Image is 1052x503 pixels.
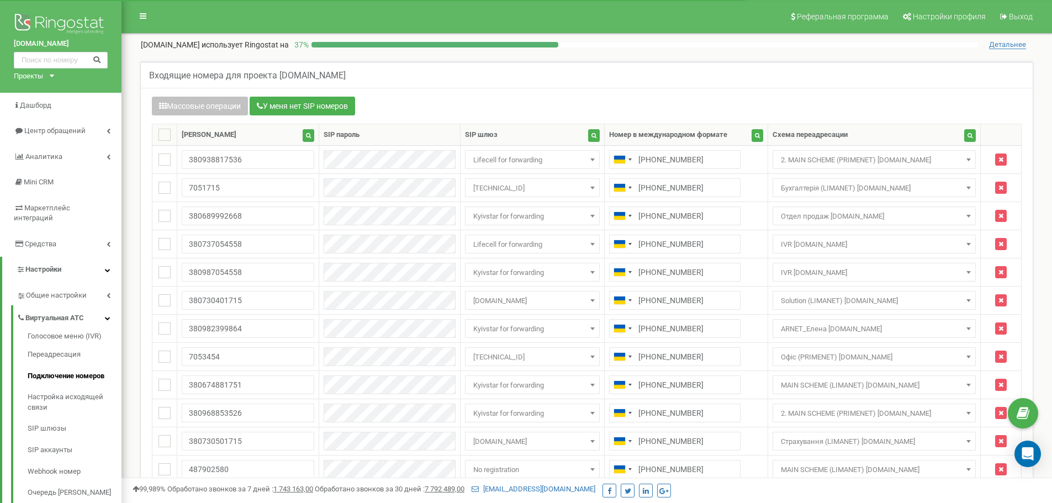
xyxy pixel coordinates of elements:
a: Настройка исходящей связи [28,386,121,418]
span: Kyivstar for forwarding [469,321,596,337]
span: Solution (LIMANET) lima.net [776,293,971,309]
span: Страхування (LIMANET) lima.net [776,434,971,449]
span: 2. MAIN SCHEME (PRIMENET) lima.net [773,404,975,422]
span: Аналитика [25,152,62,161]
p: [DOMAIN_NAME] [141,39,289,50]
a: [DOMAIN_NAME] [14,39,108,49]
span: No registration [465,460,600,479]
span: Kyivstar for forwarding [469,209,596,224]
div: Проекты [14,71,43,82]
a: Переадресация [28,344,121,366]
span: Kyivstar for forwarding [465,404,600,422]
input: Поиск по номеру [14,52,108,68]
input: 050 123 4567 [609,319,741,338]
span: csbc.lifecell.ua [465,432,600,451]
span: Настройки профиля [913,12,986,21]
span: Реферальная программа [797,12,889,21]
h5: Входящие номера для проекта [DOMAIN_NAME] [149,71,346,81]
div: Telephone country code [610,151,635,168]
input: 050 123 4567 [609,150,741,169]
span: Lifecell for forwarding [469,237,596,252]
u: 1 743 163,00 [273,485,313,493]
span: csbc.lifecell.ua [469,434,596,449]
div: Telephone country code [610,460,635,478]
div: Telephone country code [610,263,635,281]
span: Kyivstar for forwarding [465,375,600,394]
div: Telephone country code [610,235,635,253]
span: IVR bel.net [776,265,971,280]
span: Виртуальная АТС [25,313,84,324]
a: Виртуальная АТС [17,305,121,328]
span: 2. MAIN SCHEME (PRIMENET) lima.net [776,152,971,168]
span: Настройки [25,265,61,273]
span: Страхування (LIMANET) lima.net [773,432,975,451]
span: Kyivstar for forwarding [469,265,596,280]
span: использует Ringostat на [202,40,289,49]
span: Отдел продаж bel.net [776,209,971,224]
input: 050 123 4567 [609,178,741,197]
span: Lifecell for forwarding [465,235,600,253]
input: 050 123 4567 [609,263,741,282]
span: IVR bel.net [773,263,975,282]
input: 050 123 4567 [609,235,741,253]
u: 7 792 489,00 [425,485,464,493]
div: Схема переадресации [773,130,848,140]
a: Webhook номер [28,461,121,483]
input: 050 123 4567 [609,460,741,479]
span: Детальнее [989,40,1026,49]
input: 050 123 4567 [609,291,741,310]
input: 050 123 4567 [609,375,741,394]
span: 91.210.116.35 [465,347,600,366]
span: Средства [25,240,56,248]
span: Lifecell for forwarding [469,152,596,168]
span: Kyivstar for forwarding [469,406,596,421]
div: Open Intercom Messenger [1014,441,1041,467]
span: Дашборд [20,101,51,109]
span: Mini CRM [24,178,54,186]
span: 2. MAIN SCHEME (PRIMENET) lima.net [773,150,975,169]
img: Ringostat logo [14,11,108,39]
span: Kyivstar for forwarding [465,263,600,282]
span: 91.210.116.35 [469,181,596,196]
span: MAIN SCHEME (LIMANET) lima.net [776,378,971,393]
span: Kyivstar for forwarding [469,378,596,393]
div: Telephone country code [610,320,635,337]
span: Офіс (PRIMENET) lima.net [776,350,971,365]
span: Центр обращений [24,126,86,135]
span: MAIN SCHEME (LIMANET) lima.net [776,462,971,478]
a: [EMAIL_ADDRESS][DOMAIN_NAME] [472,485,595,493]
div: Telephone country code [610,432,635,450]
input: 050 123 4567 [609,432,741,451]
span: Отдел продаж bel.net [773,207,975,225]
span: 99,989% [133,485,166,493]
span: Выход [1009,12,1033,21]
input: 050 123 4567 [609,347,741,366]
div: Номер в международном формате [609,130,727,140]
span: MAIN SCHEME (LIMANET) lima.net [773,375,975,394]
div: SIP шлюз [465,130,498,140]
p: 37 % [289,39,311,50]
a: SIP шлюзы [28,418,121,440]
span: csbc.lifecell.ua [469,293,596,309]
span: Обработано звонков за 7 дней : [167,485,313,493]
button: Массовые операции [152,97,248,115]
span: IVR bel.net [773,235,975,253]
div: Telephone country code [610,376,635,394]
span: Бухгалтерія (LIMANET) lima.net [776,181,971,196]
div: Telephone country code [610,348,635,366]
div: Telephone country code [610,179,635,197]
input: 050 123 4567 [609,404,741,422]
button: У меня нет SIP номеров [250,97,355,115]
span: No registration [469,462,596,478]
span: Обработано звонков за 30 дней : [315,485,464,493]
a: SIP аккаунты [28,440,121,461]
span: 91.210.116.35 [465,178,600,197]
span: Маркетплейс интеграций [14,204,70,223]
span: Kyivstar for forwarding [465,207,600,225]
span: Kyivstar for forwarding [465,319,600,338]
div: Telephone country code [610,207,635,225]
a: Настройки [2,257,121,283]
span: MAIN SCHEME (LIMANET) lima.net [773,460,975,479]
span: ARNET_Елена bel.net [773,319,975,338]
span: IVR bel.net [776,237,971,252]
